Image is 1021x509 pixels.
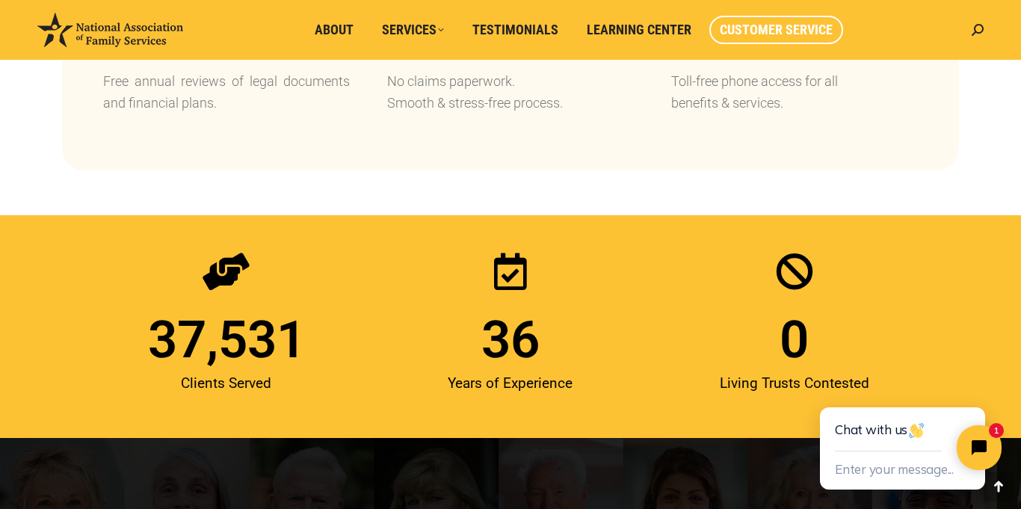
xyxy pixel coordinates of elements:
div: Years of Experience [376,365,645,401]
a: Customer Service [709,16,843,44]
span: Testimonials [472,22,558,38]
p: Toll-free phone access for all benefits & services. [671,71,918,114]
div: Clients Served [92,365,361,401]
span: 36 [481,314,540,365]
a: About [304,16,364,44]
a: Testimonials [462,16,569,44]
img: National Association of Family Services [37,13,183,47]
span: 0 [780,314,809,365]
span: Services [382,22,444,38]
a: Learning Center [576,16,702,44]
div: Living Trusts Contested [660,365,929,401]
span: About [315,22,354,38]
p: Free annual reviews of legal documents and financial plans. [103,71,350,114]
span: 37,531 [148,314,306,365]
iframe: Tidio Chat [786,360,1021,509]
span: Learning Center [587,22,691,38]
span: Customer Service [720,22,833,38]
p: No claims paperwork. Smooth & stress-free process. [387,71,634,114]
